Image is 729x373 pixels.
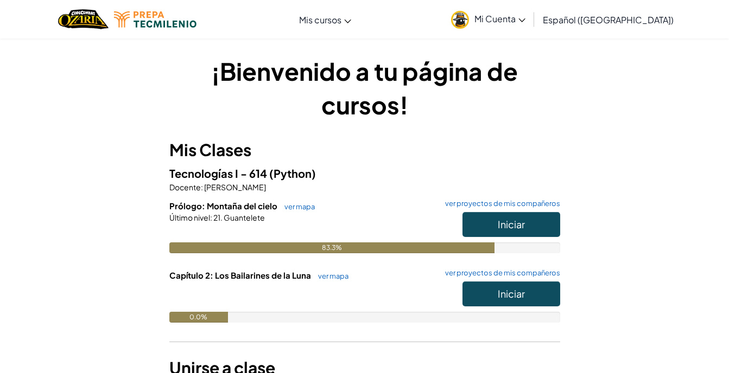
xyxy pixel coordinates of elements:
button: Iniciar [462,212,560,237]
img: Tecmilenio logo [114,11,196,28]
span: Mis cursos [299,14,341,25]
span: : [201,182,203,192]
span: 21. [212,213,223,222]
span: Último nivel [169,213,210,222]
span: Guantelete [223,213,265,222]
span: : [210,213,212,222]
button: Iniciar [462,281,560,306]
span: Prólogo: Montaña del cielo [169,201,279,211]
a: Español ([GEOGRAPHIC_DATA]) [537,5,679,34]
h3: Mis Clases [169,138,560,162]
span: Docente [169,182,201,192]
h1: ¡Bienvenido a tu página de cursos! [169,54,560,121]
a: ver mapa [313,272,348,280]
img: avatar [451,11,469,29]
a: ver mapa [279,202,315,211]
span: Tecnologías I - 614 [169,166,269,180]
a: Mi Cuenta [446,2,531,36]
div: 83.3% [169,242,495,253]
a: ver proyectos de mis compañeros [440,269,560,276]
a: Ozaria by CodeCombat logo [58,8,109,30]
span: [PERSON_NAME] [203,182,266,192]
div: 0.0% [169,312,228,323]
span: Iniciar [498,218,525,230]
span: Iniciar [498,287,525,300]
img: Home [58,8,109,30]
a: Mis cursos [294,5,357,34]
a: ver proyectos de mis compañeros [440,200,560,207]
span: (Python) [269,166,316,180]
span: Español ([GEOGRAPHIC_DATA]) [543,14,674,25]
span: Capítulo 2: Los Bailarines de la Luna [169,270,313,280]
span: Mi Cuenta [474,13,525,24]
